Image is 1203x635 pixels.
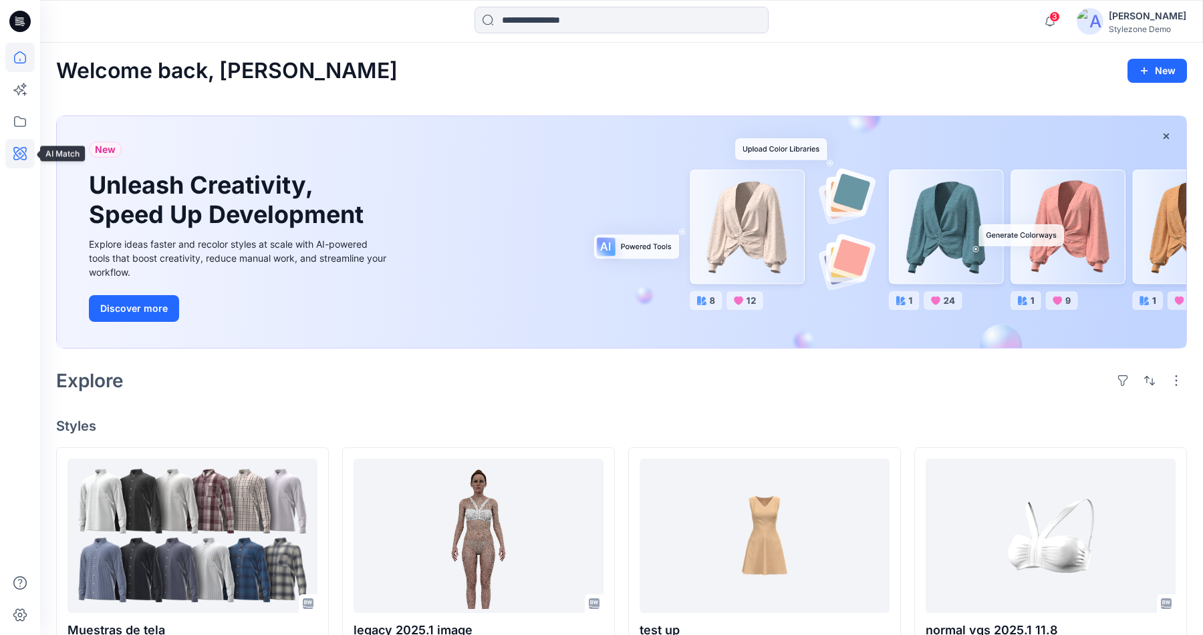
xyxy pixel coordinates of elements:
h4: Styles [56,418,1187,434]
div: Explore ideas faster and recolor styles at scale with AI-powered tools that boost creativity, red... [89,237,390,279]
a: normal vqs 2025.1 11.8 [926,459,1176,613]
img: avatar [1077,8,1103,35]
button: Discover more [89,295,179,322]
span: 3 [1049,11,1060,22]
div: Stylezone Demo [1109,24,1186,34]
h1: Unleash Creativity, Speed Up Development [89,171,370,228]
a: legacy 2025.1 image [354,459,604,613]
a: Discover more [89,295,390,322]
div: [PERSON_NAME] [1109,8,1186,24]
h2: Explore [56,370,124,391]
a: test up [640,459,890,613]
span: New [95,142,116,158]
button: New [1127,59,1187,83]
h2: Welcome back, [PERSON_NAME] [56,59,398,83]
a: Muestras de tela [68,459,317,613]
